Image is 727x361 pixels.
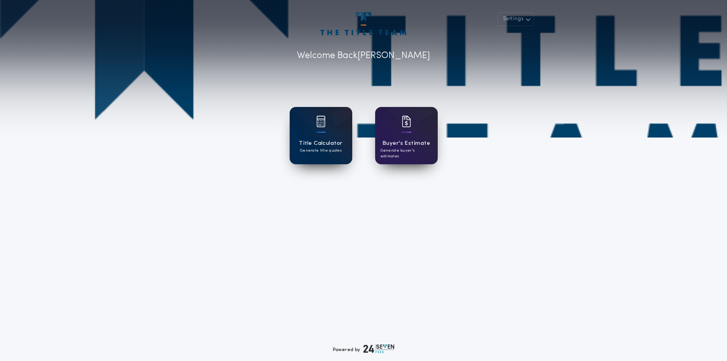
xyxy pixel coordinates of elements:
[382,139,430,148] h1: Buyer's Estimate
[316,116,326,127] img: card icon
[290,107,352,164] a: card iconTitle CalculatorGenerate title quotes
[321,12,406,35] img: account-logo
[402,116,411,127] img: card icon
[297,49,430,63] p: Welcome Back [PERSON_NAME]
[380,148,432,159] p: Generate buyer's estimates
[363,344,395,353] img: logo
[333,344,395,353] div: Powered by
[300,148,342,154] p: Generate title quotes
[498,12,534,26] button: Settings
[299,139,342,148] h1: Title Calculator
[375,107,438,164] a: card iconBuyer's EstimateGenerate buyer's estimates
